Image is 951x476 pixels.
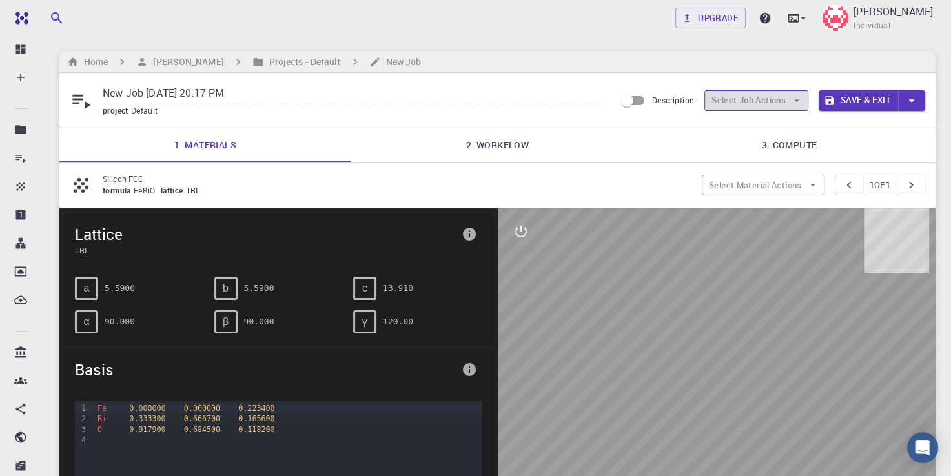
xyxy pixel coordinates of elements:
[75,359,456,380] span: Basis
[103,185,134,195] span: formula
[223,283,229,294] span: b
[103,173,691,184] p: Silicon FCC
[75,224,456,244] span: Lattice
[10,12,28,25] img: logo
[854,4,933,19] p: [PERSON_NAME]
[129,404,165,413] span: 0.000000
[75,403,88,413] div: 1
[223,316,229,328] span: β
[75,435,88,445] div: 4
[83,316,89,328] span: α
[75,424,88,435] div: 3
[264,55,341,69] h6: Projects - Default
[26,9,72,21] span: Support
[362,316,367,328] span: γ
[863,175,898,195] button: 1of1
[79,55,108,69] h6: Home
[148,55,223,69] h6: [PERSON_NAME]
[238,425,274,434] span: 0.118200
[75,413,88,424] div: 2
[675,8,746,28] a: Upgrade
[131,105,163,115] span: Default
[134,185,161,195] span: FeBiO
[238,414,274,423] span: 0.165600
[456,221,482,247] button: info
[184,404,220,413] span: 0.000000
[161,185,186,195] span: lattice
[84,283,90,294] span: a
[381,55,422,69] h6: New Job
[59,128,351,162] a: 1. Materials
[854,19,890,32] span: Individual
[129,414,165,423] span: 0.333300
[97,425,102,434] span: O
[823,5,848,31] img: Dr Anjani Kumar Pandey
[351,128,643,162] a: 2. Workflow
[105,277,135,299] pre: 5.5900
[383,277,413,299] pre: 13.910
[75,244,456,256] span: TRI
[702,175,824,195] button: Select Material Actions
[244,277,274,299] pre: 5.5900
[105,310,135,333] pre: 90.000
[644,128,936,162] a: 3. Compute
[819,90,898,111] button: Save & Exit
[97,404,107,413] span: Fe
[835,175,926,195] div: pager
[184,425,220,434] span: 0.684500
[907,432,938,463] div: Open Intercom Messenger
[244,310,274,333] pre: 90.000
[129,425,165,434] span: 0.917900
[186,185,203,195] span: TRI
[184,414,220,423] span: 0.666700
[103,105,131,115] span: project
[383,310,413,333] pre: 120.00
[65,55,424,69] nav: breadcrumb
[652,95,694,105] span: Description
[456,357,482,382] button: info
[97,414,107,423] span: Bi
[238,404,274,413] span: 0.223400
[362,283,367,294] span: c
[704,90,808,111] button: Select Job Actions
